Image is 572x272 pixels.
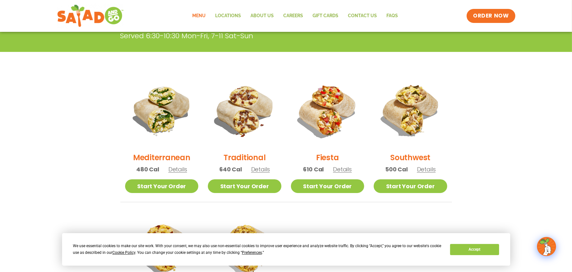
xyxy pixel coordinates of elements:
a: Start Your Order [125,179,199,193]
a: GIFT CARDS [308,9,343,23]
a: Start Your Order [374,179,447,193]
img: Product photo for Southwest [374,74,447,147]
h2: Southwest [390,152,430,163]
a: Careers [279,9,308,23]
button: Accept [450,244,499,255]
nav: Menu [188,9,403,23]
span: Details [333,165,352,173]
span: 640 Cal [219,165,242,174]
span: Details [168,165,187,173]
span: 500 Cal [385,165,408,174]
h2: Mediterranean [133,152,190,163]
a: Contact Us [343,9,382,23]
span: Cookie Policy [112,250,135,255]
a: Start Your Order [291,179,364,193]
img: Product photo for Traditional [208,74,281,147]
a: Locations [211,9,246,23]
h2: Traditional [223,152,265,163]
a: Menu [188,9,211,23]
span: 480 Cal [136,165,159,174]
p: Served 6:30-10:30 Mon-Fri, 7-11 Sat-Sun [120,31,404,41]
img: new-SAG-logo-768×292 [57,3,124,29]
span: 610 Cal [303,165,324,174]
span: Preferences [242,250,262,255]
span: Details [251,165,270,173]
a: FAQs [382,9,403,23]
img: Product photo for Fiesta [291,74,364,147]
img: Product photo for Mediterranean Breakfast Burrito [125,74,199,147]
span: Details [417,165,436,173]
img: wpChatIcon [538,238,555,255]
a: ORDER NOW [467,9,515,23]
div: Cookie Consent Prompt [62,233,510,266]
span: ORDER NOW [473,12,509,20]
a: Start Your Order [208,179,281,193]
a: About Us [246,9,279,23]
div: We use essential cookies to make our site work. With your consent, we may also use non-essential ... [73,243,442,256]
h2: Fiesta [316,152,339,163]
